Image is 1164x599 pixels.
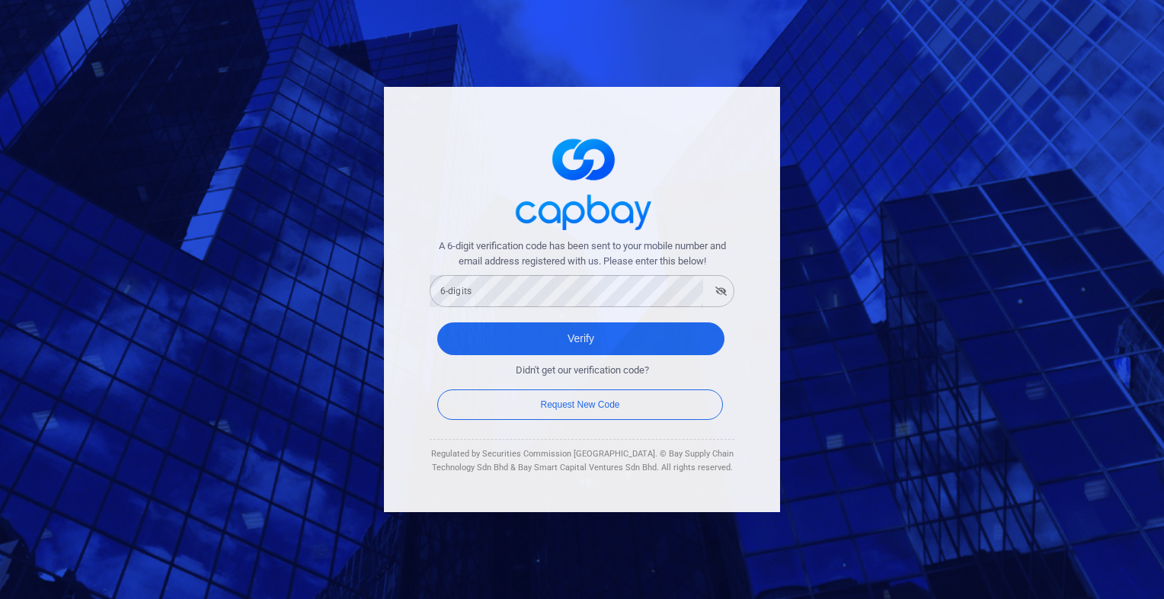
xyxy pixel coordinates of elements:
[437,389,723,420] button: Request New Code
[430,239,734,271] span: A 6-digit verification code has been sent to your mobile number and email address registered with...
[506,125,658,239] img: logo
[437,322,724,355] button: Verify
[516,363,649,379] span: Didn't get our verification code?
[430,447,734,474] div: Regulated by Securities Commission [GEOGRAPHIC_DATA]. © Bay Supply Chain Technology Sdn Bhd & Bay...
